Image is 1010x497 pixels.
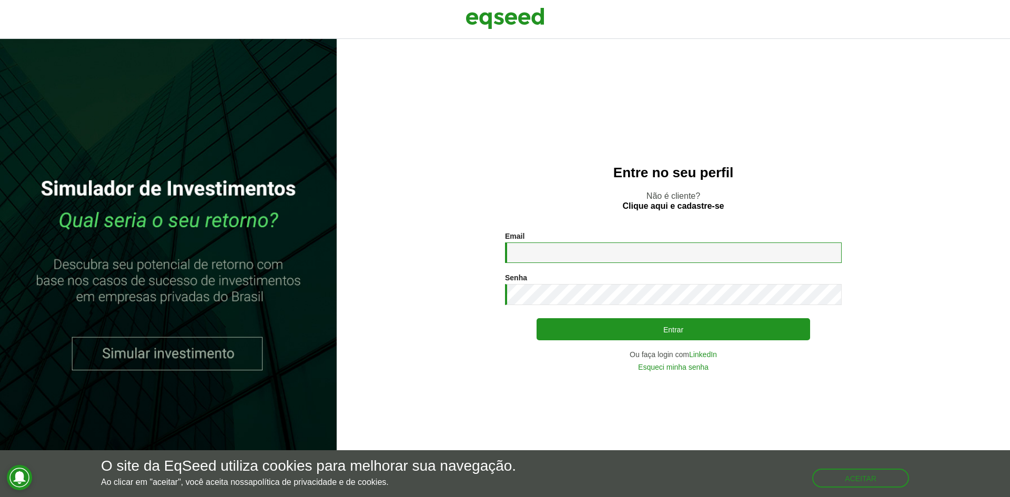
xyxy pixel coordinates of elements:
a: política de privacidade e de cookies [253,478,387,486]
h2: Entre no seu perfil [358,165,989,180]
h5: O site da EqSeed utiliza cookies para melhorar sua navegação. [101,458,516,474]
label: Email [505,232,524,240]
img: EqSeed Logo [466,5,544,32]
a: LinkedIn [689,351,717,358]
div: Ou faça login com [505,351,842,358]
p: Não é cliente? [358,191,989,211]
a: Esqueci minha senha [638,363,709,371]
p: Ao clicar em "aceitar", você aceita nossa . [101,477,516,487]
button: Entrar [537,318,810,340]
button: Aceitar [812,469,909,488]
a: Clique aqui e cadastre-se [623,202,724,210]
label: Senha [505,274,527,281]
